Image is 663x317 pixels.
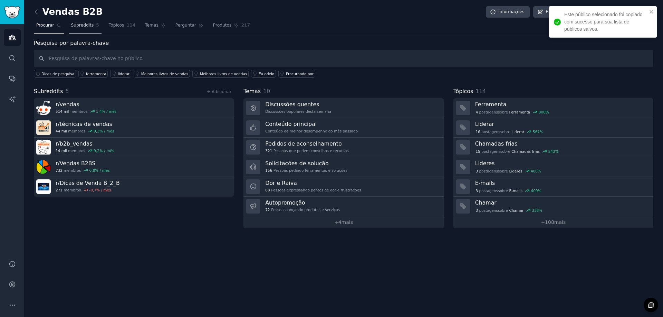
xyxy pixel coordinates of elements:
[453,157,653,177] a: Líderes3postagenssobre​Líderes400%
[200,72,247,76] font: Melhores livros de vendas
[453,197,653,216] a: Chamar3postagenssobre​Chamar333%
[134,70,190,78] a: Melhores livros de vendas
[564,12,643,32] font: Este público selecionado foi copiado com sucesso para sua lista de públicos salvos.
[56,109,69,113] font: 514 mil
[453,177,653,197] a: E-mails3postagenssobre​E-mails400%
[41,72,74,76] font: Dicas de pesquisa
[34,20,64,34] a: Procurar
[509,208,523,212] font: Chamar
[71,23,94,28] font: Subreddits
[479,169,498,173] font: postagens
[546,110,549,114] font: %
[273,149,349,153] font: Pessoas que pedem conselhos e recursos
[453,88,473,95] font: Tópicos
[241,23,250,28] font: 217
[475,110,478,114] font: 4
[479,189,498,193] font: postagens
[265,101,319,108] font: Discussões quentes
[278,70,315,78] a: Procurando por
[243,118,443,138] a: Conteúdo principalConteúdo de melhor desempenho do mês passado
[36,179,51,194] img: Dicas de Venda B_2_B
[34,88,63,95] font: Subreddits
[500,130,510,134] font: sobre
[538,189,541,193] font: %
[509,110,530,114] font: Ferramenta
[265,121,317,127] font: Conteúdo principal
[141,72,189,76] font: Melhores livros de vendas
[532,208,539,212] font: 333
[539,208,542,212] font: %
[96,109,102,113] font: 1,4
[453,216,653,228] a: +108mais
[34,50,653,67] input: Pesquisa de palavras-chave no público
[78,70,108,78] a: ferramenta
[207,89,231,94] a: + Adicionar
[243,98,443,118] a: Discussões quentesDiscussões populares desta semana
[36,140,51,155] img: vendas b2b
[56,168,63,172] font: 732
[533,130,540,134] font: 567
[56,140,60,147] font: r/
[118,72,129,76] font: liderar
[342,219,353,225] font: mais
[64,168,81,172] font: membros
[56,121,60,127] font: r/
[265,140,342,147] font: Pedidos de aconselhamento
[265,168,272,172] font: 156
[481,130,500,134] font: postagens
[145,23,158,28] font: Temas
[66,88,69,95] font: 5
[99,149,114,153] font: % / mês
[173,20,206,34] a: Perguntar
[475,130,480,134] font: 16
[34,118,234,138] a: r/técnicas de vendas44 milmembros9,3% / mês
[533,6,563,18] a: Editar
[60,160,95,167] font: Vendas B2BS
[4,6,20,18] img: Logotipo do GummySearch
[96,23,99,28] font: 5
[34,177,234,197] a: r/Dicas de Venda B_2_B271membros-0,7% / mês
[243,138,443,157] a: Pedidos de aconselhamento321Pessoas que pedem conselhos e recursos
[271,208,340,212] font: Pessoas lançando produtos e serviços
[531,169,538,173] font: 400
[102,109,116,113] font: % / mês
[56,180,60,186] font: r/
[70,109,88,113] font: membros
[86,72,106,76] font: ferramenta
[263,88,270,95] font: 10
[475,180,495,186] font: E-mails
[213,23,232,28] font: Produtos
[475,199,497,206] font: Chamar
[334,219,338,225] font: +
[475,169,478,173] font: 3
[175,23,196,28] font: Perguntar
[498,169,508,173] font: sobre
[498,208,508,212] font: sobre
[265,160,328,167] font: Solicitações de solução
[192,70,249,78] a: Melhores livros de vendas
[509,169,522,173] font: Líderes
[475,189,478,193] font: 3
[649,9,654,14] button: fechar
[34,98,234,118] a: r/vendas514 milmembros1,4% / mês
[453,98,653,118] a: Ferramenta4postagenssobre​Ferramenta800%
[286,72,314,76] font: Procurando por
[475,208,478,212] font: 3
[56,188,63,192] font: 271
[36,160,51,174] img: Vendas B2BS
[68,149,85,153] font: membros
[265,129,358,133] font: Conteúdo de melhor desempenho do mês passado
[509,189,522,193] font: E-mails
[500,149,510,153] font: sobre
[265,180,297,186] font: Dor e Raiva
[475,149,480,153] font: 15
[271,188,361,192] font: Pessoas expressando pontos de dor e frustrações
[109,23,124,28] font: Tópicos
[56,160,60,167] font: r/
[475,160,495,167] font: Líderes
[481,149,500,153] font: postagens
[540,130,543,134] font: %
[265,199,305,206] font: Autopromoção
[56,101,60,108] font: r/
